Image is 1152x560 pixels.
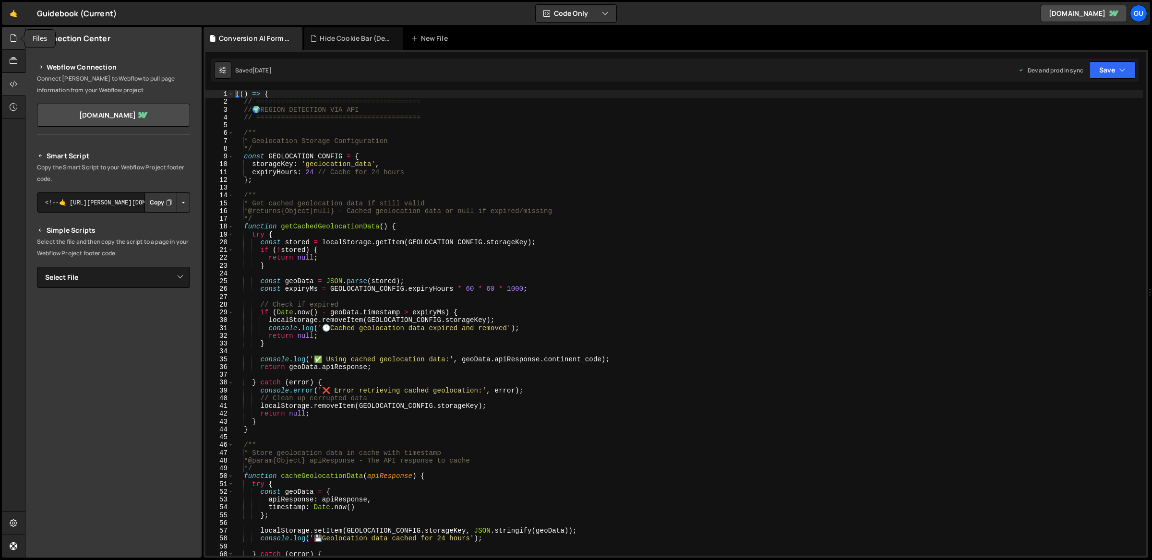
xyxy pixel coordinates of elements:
p: Connect [PERSON_NAME] to Webflow to pull page information from your Webflow project [37,73,190,96]
div: 22 [205,254,234,262]
div: 60 [205,550,234,558]
a: Gu [1130,5,1147,22]
a: 🤙 [2,2,25,25]
div: 46 [205,441,234,449]
div: 39 [205,387,234,394]
div: 42 [205,410,234,417]
div: [DATE] [252,66,272,74]
div: 49 [205,465,234,472]
div: 5 [205,121,234,129]
div: 17 [205,215,234,223]
div: 34 [205,347,234,355]
div: 10 [205,160,234,168]
a: [DOMAIN_NAME] [1041,5,1127,22]
h2: Simple Scripts [37,225,190,236]
div: 11 [205,168,234,176]
a: [DOMAIN_NAME] [37,104,190,127]
div: 9 [205,153,234,160]
div: 26 [205,285,234,293]
div: 54 [205,503,234,511]
div: 43 [205,418,234,426]
textarea: <!--🤙 [URL][PERSON_NAME][DOMAIN_NAME]> <script>document.addEventListener("DOMContentLoaded", func... [37,192,190,213]
h2: Webflow Connection [37,61,190,73]
div: 35 [205,356,234,363]
div: 20 [205,238,234,246]
div: 13 [205,184,234,191]
div: 40 [205,394,234,402]
div: 30 [205,316,234,324]
div: 19 [205,231,234,238]
div: Guidebook (Current) [37,8,117,19]
div: 36 [205,363,234,371]
div: 37 [205,371,234,379]
div: 24 [205,270,234,277]
button: Save [1089,61,1136,79]
div: Hide Cookie Bar (Dev).js [320,34,392,43]
div: 28 [205,301,234,309]
div: 3 [205,106,234,114]
div: 15 [205,200,234,207]
div: 6 [205,129,234,137]
div: 21 [205,246,234,254]
div: 48 [205,457,234,465]
div: 53 [205,496,234,503]
div: Files [25,30,55,48]
div: 33 [205,340,234,347]
div: 16 [205,207,234,215]
div: 23 [205,262,234,270]
div: 7 [205,137,234,145]
div: 14 [205,191,234,199]
p: Select the file and then copy the script to a page in your Webflow Project footer code. [37,236,190,259]
div: 52 [205,488,234,496]
div: 44 [205,426,234,433]
div: 1 [205,90,234,98]
div: 29 [205,309,234,316]
p: Copy the Smart Script to your Webflow Project footer code. [37,162,190,185]
div: 8 [205,145,234,153]
div: 47 [205,449,234,457]
div: Button group with nested dropdown [144,192,190,213]
div: 57 [205,527,234,535]
button: Code Only [536,5,616,22]
div: Conversion AI Form .js [219,34,291,43]
div: 38 [205,379,234,386]
div: 27 [205,293,234,301]
div: 51 [205,480,234,488]
h2: Smart Script [37,150,190,162]
div: 50 [205,472,234,480]
div: 45 [205,433,234,441]
div: 41 [205,402,234,410]
div: Saved [235,66,272,74]
div: 32 [205,332,234,340]
div: 18 [205,223,234,230]
div: 12 [205,176,234,184]
div: 56 [205,519,234,527]
div: Dev and prod in sync [1018,66,1083,74]
button: Copy [144,192,177,213]
div: 4 [205,114,234,121]
h2: Connection Center [37,33,110,44]
div: 31 [205,324,234,332]
div: 25 [205,277,234,285]
div: New File [411,34,451,43]
div: 2 [205,98,234,106]
iframe: YouTube video player [37,396,191,483]
iframe: YouTube video player [37,304,191,390]
div: 59 [205,543,234,550]
div: 55 [205,512,234,519]
div: 58 [205,535,234,542]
